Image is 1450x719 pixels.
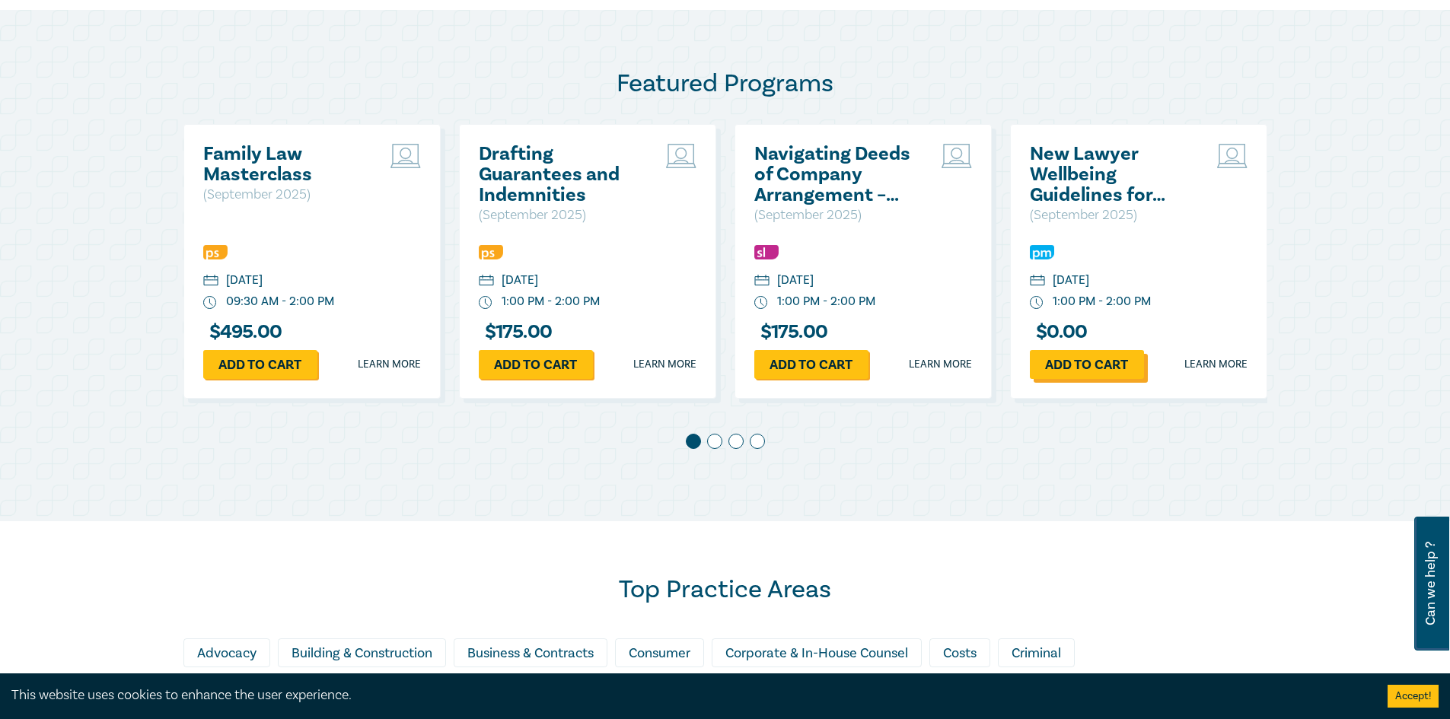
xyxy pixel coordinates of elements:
div: Advocacy [183,638,270,667]
button: Accept cookies [1388,685,1439,708]
h3: $ 175.00 [754,322,828,342]
h3: $ 0.00 [1030,322,1088,342]
img: calendar [754,275,770,288]
p: ( September 2025 ) [1030,205,1193,225]
span: Can we help ? [1423,526,1438,641]
div: Criminal [998,638,1075,667]
img: Professional Skills [479,245,503,259]
div: [DATE] [502,272,538,289]
img: Practice Management & Business Skills [1030,245,1054,259]
img: Substantive Law [754,245,779,259]
div: 1:00 PM - 2:00 PM [777,293,875,310]
div: 1:00 PM - 2:00 PM [1053,293,1151,310]
h3: $ 495.00 [203,322,282,342]
div: 1:00 PM - 2:00 PM [502,293,600,310]
div: Corporate & In-House Counsel [712,638,922,667]
h2: Featured Programs [183,68,1267,99]
a: Learn more [633,357,696,372]
div: [DATE] [777,272,814,289]
div: Business & Contracts [454,638,607,667]
img: calendar [1030,275,1045,288]
p: ( September 2025 ) [203,185,367,205]
a: Learn more [909,357,972,372]
div: Building & Construction [278,638,446,667]
a: Add to cart [203,350,317,379]
div: 09:30 AM - 2:00 PM [226,293,334,310]
img: watch [479,296,492,310]
div: This website uses cookies to enhance the user experience. [11,686,1365,705]
a: Add to cart [479,350,593,379]
img: Live Stream [942,144,972,168]
img: Professional Skills [203,245,228,259]
div: Consumer [615,638,704,667]
a: Learn more [358,357,421,372]
img: watch [754,296,768,310]
h3: $ 175.00 [479,322,553,342]
div: Costs [929,638,990,667]
img: Live Stream [1217,144,1248,168]
img: watch [1030,296,1044,310]
a: Navigating Deeds of Company Arrangement – Strategy and Structure [754,144,918,205]
a: Learn more [1184,357,1248,372]
div: [DATE] [226,272,263,289]
p: ( September 2025 ) [479,205,642,225]
img: calendar [203,275,218,288]
p: ( September 2025 ) [754,205,918,225]
div: [DATE] [1053,272,1089,289]
img: watch [203,296,217,310]
a: New Lawyer Wellbeing Guidelines for Legal Workplaces [1030,144,1193,205]
a: Drafting Guarantees and Indemnities [479,144,642,205]
img: Live Stream [390,144,421,168]
a: Family Law Masterclass [203,144,367,185]
img: Live Stream [666,144,696,168]
h2: Top Practice Areas [183,574,1267,605]
a: Add to cart [754,350,868,379]
a: Add to cart [1030,350,1144,379]
img: calendar [479,275,494,288]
